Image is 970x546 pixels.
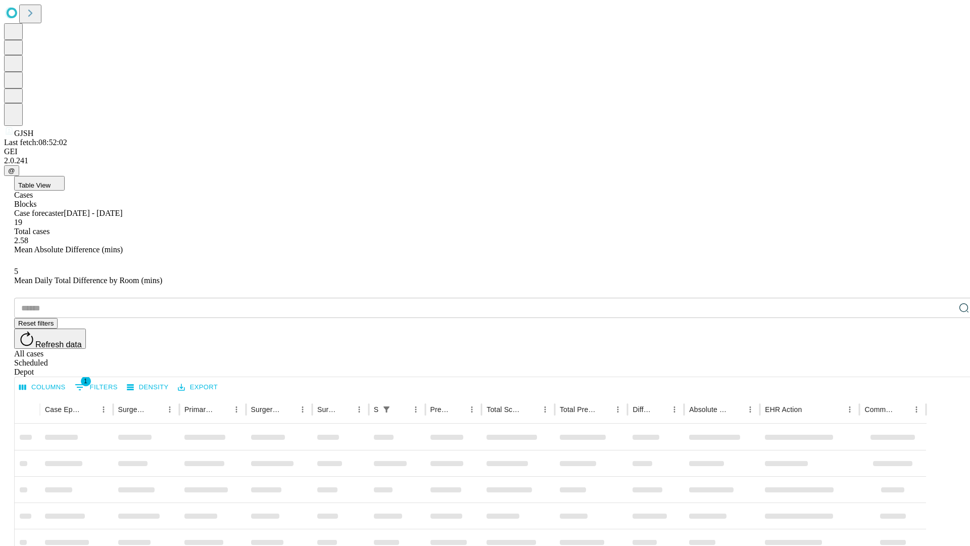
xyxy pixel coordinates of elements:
span: Mean Absolute Difference (mins) [14,245,123,254]
button: Menu [465,402,479,417]
button: Show filters [72,379,120,395]
button: Menu [163,402,177,417]
button: Sort [653,402,667,417]
button: Show filters [379,402,394,417]
span: [DATE] - [DATE] [64,209,122,217]
span: 1 [81,376,91,386]
span: @ [8,167,15,174]
div: Case Epic Id [45,405,81,414]
button: Sort [338,402,352,417]
button: Sort [729,402,743,417]
span: Total cases [14,227,50,236]
button: Sort [597,402,611,417]
button: Menu [96,402,111,417]
button: Sort [803,402,817,417]
button: Menu [667,402,682,417]
span: Last fetch: 08:52:02 [4,138,67,147]
div: Surgery Name [251,405,280,414]
span: GJSH [14,129,33,138]
div: Total Predicted Duration [560,405,596,414]
div: Predicted In Room Duration [430,405,450,414]
button: Refresh data [14,329,86,349]
button: Sort [149,402,163,417]
button: Sort [895,402,909,417]
button: Menu [909,402,924,417]
span: Mean Daily Total Difference by Room (mins) [14,276,162,285]
span: Case forecaster [14,209,64,217]
div: GEI [4,147,966,156]
span: Refresh data [35,340,82,349]
div: Total Scheduled Duration [487,405,523,414]
div: Difference [633,405,652,414]
button: Density [124,380,171,395]
div: Absolute Difference [689,405,728,414]
button: Menu [296,402,310,417]
button: Menu [843,402,857,417]
button: Table View [14,176,65,191]
button: Select columns [17,380,68,395]
span: 19 [14,218,22,226]
button: Sort [281,402,296,417]
button: Export [175,380,220,395]
span: 5 [14,267,18,276]
div: Surgeon Name [118,405,148,414]
button: Menu [409,402,423,417]
span: 2.58 [14,236,28,245]
button: Reset filters [14,318,58,329]
button: Sort [215,402,229,417]
div: 2.0.241 [4,156,966,165]
button: Menu [611,402,625,417]
div: 1 active filter [379,402,394,417]
button: Sort [82,402,96,417]
div: Scheduled In Room Duration [374,405,378,414]
span: Table View [18,181,51,189]
button: Menu [538,402,552,417]
div: EHR Action [765,405,802,414]
span: Reset filters [18,320,54,327]
button: @ [4,165,19,176]
div: Surgery Date [317,405,337,414]
button: Sort [451,402,465,417]
button: Sort [524,402,538,417]
button: Menu [229,402,244,417]
div: Primary Service [184,405,214,414]
div: Comments [864,405,894,414]
button: Menu [743,402,757,417]
button: Sort [395,402,409,417]
button: Menu [352,402,366,417]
